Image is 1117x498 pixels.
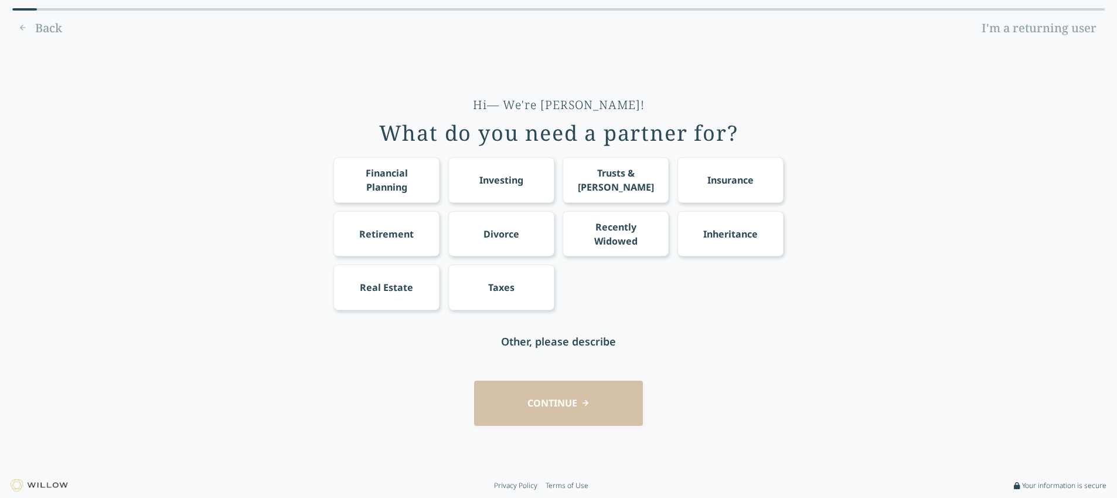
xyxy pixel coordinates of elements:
div: Real Estate [360,280,413,294]
div: 0% complete [12,8,37,11]
div: Taxes [488,280,515,294]
div: Other, please describe [501,333,616,350]
div: Retirement [359,227,414,241]
div: Financial Planning [345,166,429,194]
div: Divorce [483,227,519,241]
a: I'm a returning user [973,19,1105,38]
a: Terms of Use [546,481,588,490]
div: Recently Widowed [574,220,658,248]
div: Trusts & [PERSON_NAME] [574,166,658,194]
a: Privacy Policy [494,481,537,490]
div: Insurance [707,173,754,187]
div: Hi— We're [PERSON_NAME]! [473,97,645,113]
div: Inheritance [703,227,758,241]
img: Willow logo [11,479,68,492]
div: What do you need a partner for? [379,121,738,145]
span: Your information is secure [1022,481,1106,490]
div: Investing [479,173,523,187]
